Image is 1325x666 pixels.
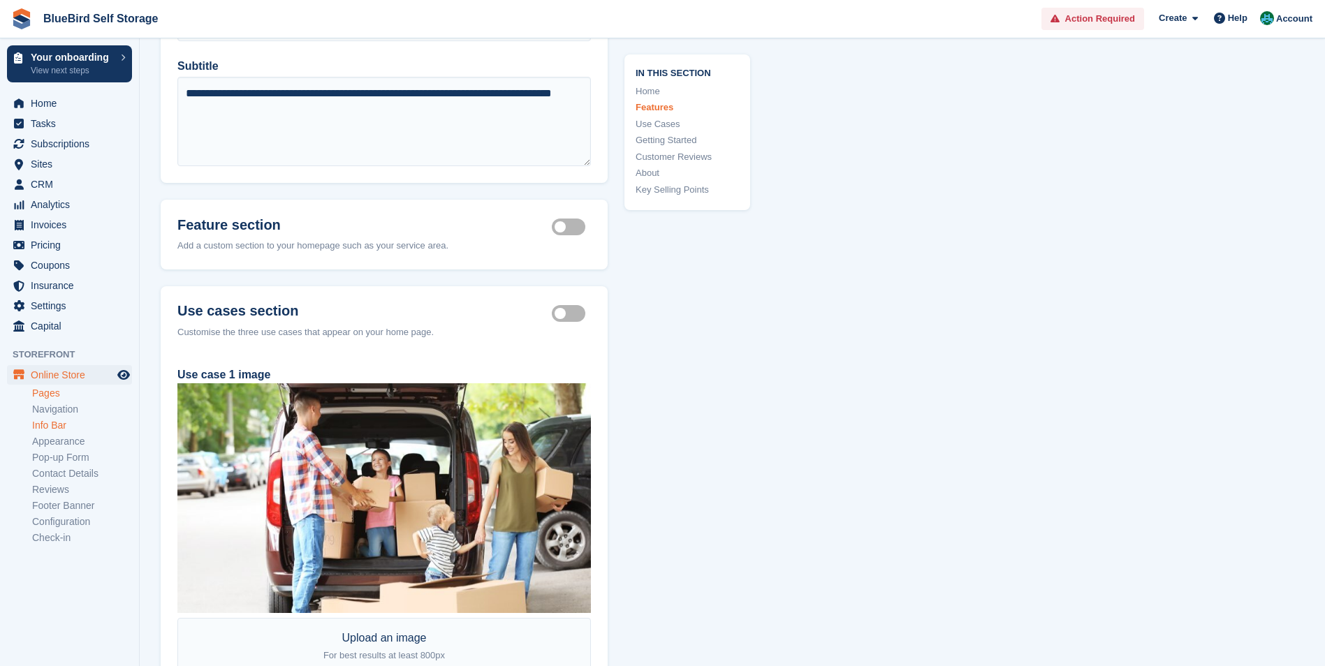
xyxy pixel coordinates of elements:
a: menu [7,94,132,113]
a: menu [7,175,132,194]
a: Key Selling Points [636,183,739,197]
a: menu [7,134,132,154]
a: Your onboarding View next steps [7,45,132,82]
div: Customise the three use cases that appear on your home page. [177,325,591,339]
a: Contact Details [32,467,132,480]
a: menu [7,256,132,275]
span: CRM [31,175,115,194]
div: Upload an image [323,630,445,663]
h2: Use cases section [177,303,552,320]
span: Insurance [31,276,115,295]
img: Kelly Wright [1260,11,1274,25]
label: Feature section active [552,226,591,228]
div: Add a custom section to your homepage such as your service area. [177,239,591,253]
a: Home [636,84,739,98]
span: Pricing [31,235,115,255]
span: Home [31,94,115,113]
a: Reviews [32,483,132,496]
a: Appearance [32,435,132,448]
span: Subscriptions [31,134,115,154]
a: menu [7,276,132,295]
a: Footer Banner [32,499,132,512]
a: Pages [32,387,132,400]
img: moving-house-or-business.jpg [177,383,591,613]
span: Account [1276,12,1312,26]
a: menu [7,296,132,316]
span: Tasks [31,114,115,133]
span: Storefront [13,348,139,362]
label: Use case 1 image [177,369,270,380]
a: menu [7,154,132,174]
label: Use cases section active [552,312,591,314]
p: Your onboarding [31,52,114,62]
a: menu [7,114,132,133]
a: BlueBird Self Storage [38,7,163,30]
span: Online Store [31,365,115,385]
a: menu [7,235,132,255]
span: Settings [31,296,115,316]
a: menu [7,316,132,336]
a: About [636,166,739,180]
span: Analytics [31,195,115,214]
span: Help [1228,11,1247,25]
h2: Feature section [177,216,552,233]
span: Sites [31,154,115,174]
a: menu [7,195,132,214]
a: Action Required [1041,8,1144,31]
p: View next steps [31,64,114,77]
span: Action Required [1065,12,1135,26]
a: Preview store [115,367,132,383]
a: Getting Started [636,133,739,147]
span: Invoices [31,215,115,235]
img: stora-icon-8386f47178a22dfd0bd8f6a31ec36ba5ce8667c1dd55bd0f319d3a0aa187defe.svg [11,8,32,29]
span: For best results at least 800px [323,650,445,660]
a: Use Cases [636,117,739,131]
label: Subtitle [177,58,591,75]
a: Customer Reviews [636,150,739,164]
a: Info Bar [32,419,132,432]
span: Capital [31,316,115,336]
a: Features [636,101,739,114]
a: Configuration [32,515,132,528]
span: Coupons [31,256,115,275]
a: Navigation [32,403,132,416]
span: Create [1159,11,1187,25]
span: In this section [636,66,739,79]
a: menu [7,215,132,235]
a: Check-in [32,531,132,545]
a: Pop-up Form [32,451,132,464]
a: menu [7,365,132,385]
